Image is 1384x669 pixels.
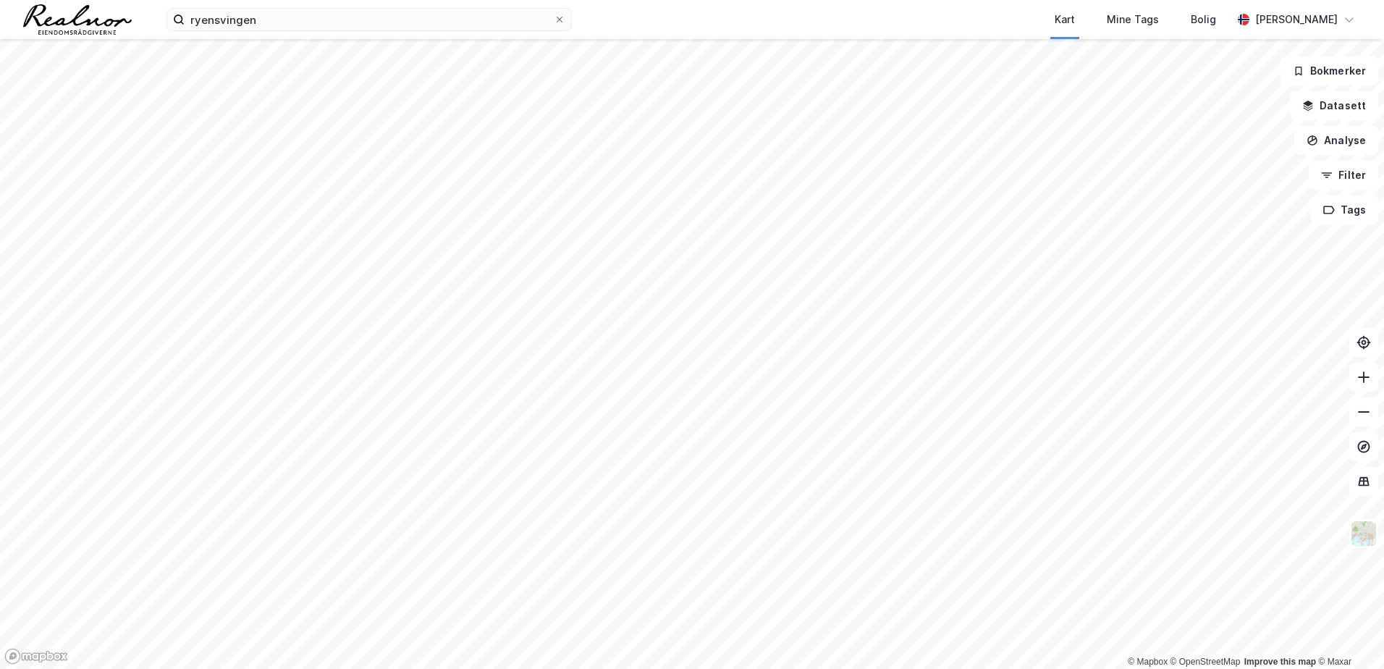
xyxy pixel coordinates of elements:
[1294,126,1378,155] button: Analyse
[1255,11,1338,28] div: [PERSON_NAME]
[1309,161,1378,190] button: Filter
[1290,91,1378,120] button: Datasett
[1191,11,1216,28] div: Bolig
[1312,599,1384,669] iframe: Chat Widget
[1055,11,1075,28] div: Kart
[1280,56,1378,85] button: Bokmerker
[1170,657,1241,667] a: OpenStreetMap
[1312,599,1384,669] div: Kontrollprogram for chat
[185,9,554,30] input: Søk på adresse, matrikkel, gårdeiere, leietakere eller personer
[1107,11,1159,28] div: Mine Tags
[1244,657,1316,667] a: Improve this map
[1128,657,1168,667] a: Mapbox
[1350,520,1377,547] img: Z
[1311,195,1378,224] button: Tags
[4,648,68,665] a: Mapbox homepage
[23,4,132,35] img: realnor-logo.934646d98de889bb5806.png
